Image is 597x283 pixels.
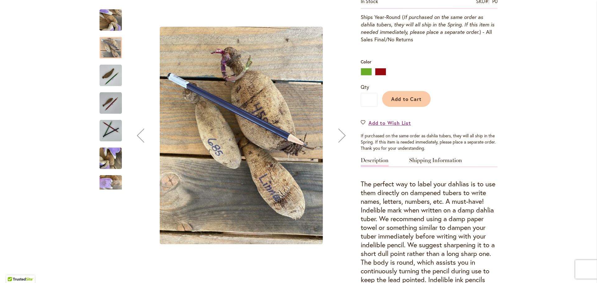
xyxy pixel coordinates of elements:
[99,3,128,31] div: Indelible Ink Pencil
[128,3,354,268] div: Indelible Ink Pencil
[361,133,497,151] div: If purchased on the same order as dahlia tubers, they will all ship in the Spring. If this item i...
[391,96,422,102] span: Add to Cart
[160,27,323,244] img: Indelible Ink Pencil
[99,86,128,114] div: RED
[5,261,22,278] iframe: Launch Accessibility Center
[99,180,122,189] div: Next
[361,68,372,75] div: Green
[99,144,122,173] img: Indelible Ink Pencil
[361,157,389,167] a: Description
[99,169,128,197] div: Indelible Ink Pencil
[361,84,369,90] span: Qty
[361,59,371,65] span: Color
[99,64,122,87] img: GREEN
[382,91,431,107] button: Add to Cart
[128,3,383,268] div: Product Images
[375,68,386,75] div: Red
[99,141,128,169] div: Indelible Ink Pencil
[361,119,411,126] a: Add to Wish List
[368,119,411,126] span: Add to Wish List
[128,3,153,268] button: Previous
[330,3,354,268] button: Next
[99,31,128,58] div: Indelible Ink Pencil
[409,157,462,167] a: Shipping Information
[99,58,128,86] div: GREEN
[99,120,122,142] img: Indelible Ink Pencil
[99,5,122,35] img: Indelible Ink Pencil
[99,114,128,141] div: Indelible Ink Pencil
[99,92,122,114] img: RED
[361,13,497,43] p: Ships Year-Round ( ) - All Sales Final/No Returns
[361,14,494,35] i: If purchased on the same order as dahlia tubers, they will all ship in the Spring. If this item i...
[128,3,354,268] div: Indelible Ink PencilIndelible Ink PencilGREEN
